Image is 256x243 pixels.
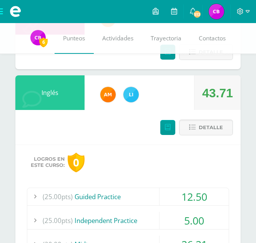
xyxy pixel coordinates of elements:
a: Trayectoria [142,23,190,54]
span: Punteos [63,34,85,42]
img: 341eaa9569b61e716d7ac718201314ab.png [30,30,46,45]
span: 513 [193,10,201,18]
div: 5.00 [160,212,229,229]
div: 43.71 [202,76,233,110]
span: Contactos [199,34,226,42]
a: Punteos [55,23,94,54]
div: Independent Practice [27,212,229,229]
img: 82db8514da6684604140fa9c57ab291b.png [123,87,139,102]
span: Detalle [199,120,223,135]
span: Logros en este curso: [31,156,65,168]
a: Contactos [190,23,234,54]
span: 6 [39,37,48,47]
div: Guided Practice [27,188,229,205]
button: Detalle [179,120,233,135]
img: 27d1f5085982c2e99c83fb29c656b88a.png [100,87,116,102]
span: Actividades [102,34,133,42]
span: (25.00pts) [43,212,73,229]
span: Trayectoria [151,34,181,42]
div: 12.50 [160,188,229,205]
div: Inglés [15,75,85,110]
a: Actividades [94,23,142,54]
span: (25.00pts) [43,188,73,205]
img: 341eaa9569b61e716d7ac718201314ab.png [209,4,224,19]
div: 0 [68,153,85,172]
